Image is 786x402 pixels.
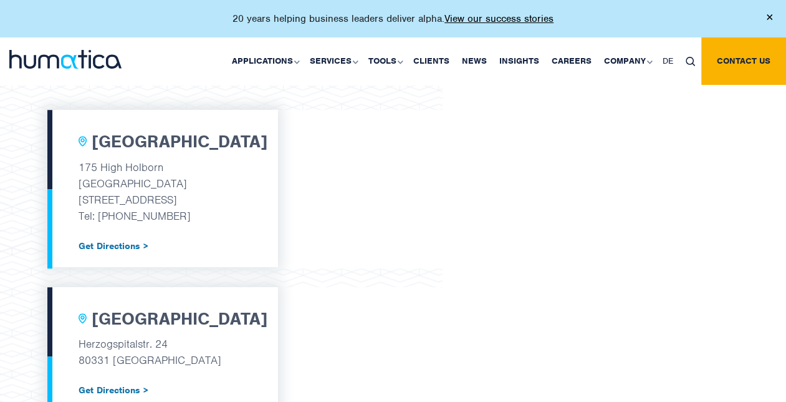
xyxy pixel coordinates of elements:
p: [STREET_ADDRESS] [79,192,247,208]
a: View our success stories [444,12,554,25]
a: Services [304,37,362,85]
a: Careers [545,37,598,85]
span: DE [663,56,673,66]
p: 20 years helping business leaders deliver alpha. [232,12,554,25]
img: logo [9,50,122,69]
a: Clients [407,37,456,85]
a: Get Directions > [79,241,247,251]
a: Insights [493,37,545,85]
a: Get Directions > [79,385,247,395]
a: Applications [226,37,304,85]
h2: [GEOGRAPHIC_DATA] [92,309,267,330]
a: Contact us [701,37,786,85]
p: Tel: [PHONE_NUMBER] [79,208,247,224]
p: 80331 [GEOGRAPHIC_DATA] [79,352,247,368]
img: search_icon [686,57,695,66]
p: Herzogspitalstr. 24 [79,336,247,352]
p: [GEOGRAPHIC_DATA] [79,175,247,192]
a: Company [598,37,656,85]
a: DE [656,37,679,85]
a: Tools [362,37,407,85]
h2: [GEOGRAPHIC_DATA] [92,132,267,153]
p: 175 High Holborn [79,159,247,175]
a: News [456,37,493,85]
